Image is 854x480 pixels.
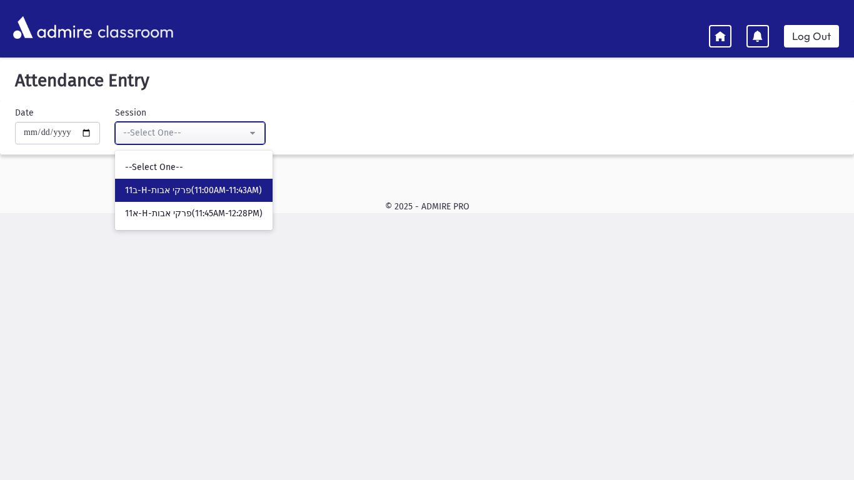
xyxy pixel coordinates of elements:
h5: Attendance Entry [10,70,844,91]
a: Log Out [784,25,839,47]
div: © 2025 - ADMIRE PRO [20,200,834,213]
div: --Select One-- [123,126,247,139]
label: Date [15,106,34,119]
span: --Select One-- [125,161,183,174]
span: 11א-H-פרקי אבות(11:45AM-12:28PM) [125,207,263,220]
span: classroom [95,11,174,44]
img: AdmirePro [10,13,95,42]
label: Session [115,106,146,119]
span: 11ב-H-פרקי אבות(11:00AM-11:43AM) [125,184,262,197]
button: --Select One-- [115,122,265,144]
